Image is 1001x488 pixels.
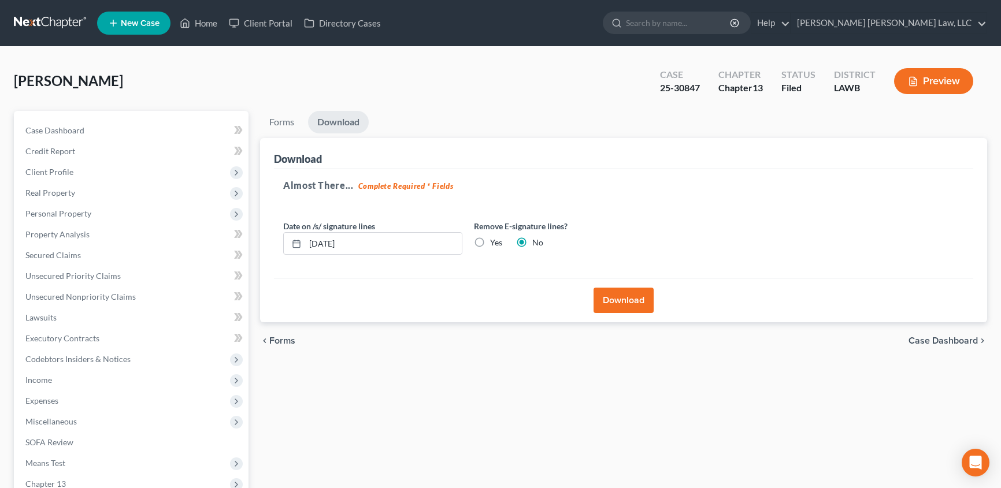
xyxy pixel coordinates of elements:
a: Executory Contracts [16,328,249,349]
a: Case Dashboard chevron_right [909,336,987,345]
span: Credit Report [25,146,75,156]
input: Search by name... [626,12,732,33]
span: Secured Claims [25,250,81,260]
span: Case Dashboard [909,336,978,345]
button: chevron_left Forms [260,336,311,345]
span: New Case [121,19,160,28]
span: Personal Property [25,208,91,218]
input: MM/DD/YYYY [305,233,462,255]
span: 13 [752,82,763,93]
span: Miscellaneous [25,416,77,426]
span: Unsecured Priority Claims [25,271,121,281]
i: chevron_right [978,336,987,345]
a: Help [751,13,790,33]
span: Codebtors Insiders & Notices [25,354,131,364]
span: Unsecured Nonpriority Claims [25,292,136,301]
div: Case [660,68,700,81]
button: Download [594,288,654,313]
span: Means Test [25,458,65,468]
h5: Almost There... [283,178,964,192]
span: Property Analysis [25,229,90,239]
span: [PERSON_NAME] [14,72,123,89]
a: Credit Report [16,141,249,162]
a: Forms [260,111,303,133]
a: Unsecured Priority Claims [16,266,249,286]
label: No [532,237,543,248]
div: Download [274,152,322,166]
span: Executory Contracts [25,333,99,343]
i: chevron_left [260,336,269,345]
div: District [834,68,876,81]
a: Lawsuits [16,307,249,328]
a: Download [308,111,369,133]
label: Yes [490,237,502,248]
span: Expenses [25,396,58,405]
label: Remove E-signature lines? [474,220,653,232]
span: Case Dashboard [25,125,84,135]
a: SOFA Review [16,432,249,453]
div: Chapter [718,68,763,81]
a: Directory Cases [298,13,387,33]
div: Status [781,68,815,81]
span: Lawsuits [25,312,57,322]
div: 25-30847 [660,81,700,95]
div: Open Intercom Messenger [962,449,989,476]
a: Unsecured Nonpriority Claims [16,286,249,307]
span: Forms [269,336,295,345]
a: [PERSON_NAME] [PERSON_NAME] Law, LLC [791,13,987,33]
span: Client Profile [25,167,73,177]
a: Secured Claims [16,245,249,266]
span: Income [25,375,52,385]
div: LAWB [834,81,876,95]
strong: Complete Required * Fields [358,181,454,191]
button: Preview [894,68,973,94]
div: Filed [781,81,815,95]
a: Case Dashboard [16,120,249,141]
label: Date on /s/ signature lines [283,220,375,232]
a: Property Analysis [16,224,249,245]
span: Real Property [25,188,75,198]
div: Chapter [718,81,763,95]
a: Home [174,13,223,33]
span: SOFA Review [25,437,73,447]
a: Client Portal [223,13,298,33]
